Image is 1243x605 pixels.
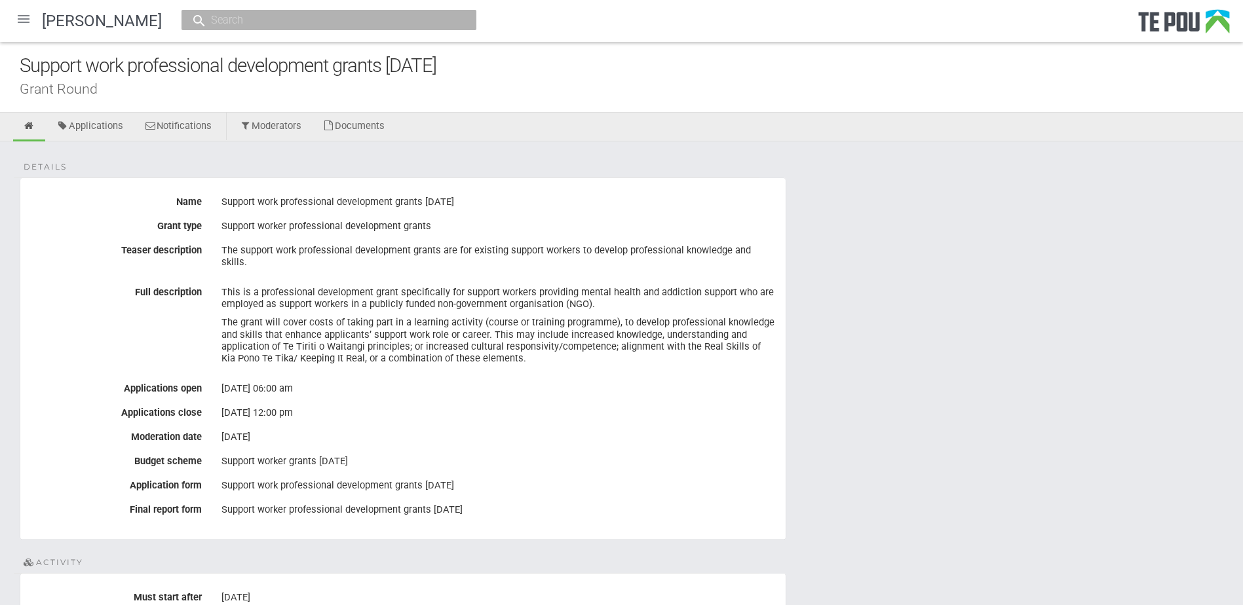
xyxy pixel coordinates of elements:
[20,450,212,467] label: Budget scheme
[20,82,1243,96] div: Grant Round
[134,113,221,141] a: Notifications
[24,557,83,568] span: Activity
[20,426,212,443] label: Moderation date
[20,475,212,491] label: Application form
[20,402,212,418] label: Applications close
[221,402,776,424] div: [DATE] 12:00 pm
[221,244,776,268] p: The support work professional development grants are for existing support workers to develop prof...
[221,499,776,521] div: Support worker professional development grants [DATE]
[230,113,312,141] a: Moderators
[221,316,776,364] p: The grant will cover costs of taking part in a learning activity (course or training programme), ...
[20,52,1243,80] div: Support work professional development grants [DATE]
[20,215,212,232] label: Grant type
[221,286,776,310] p: This is a professional development grant specifically for support workers providing mental health...
[313,113,394,141] a: Documents
[221,450,776,473] div: Support worker grants [DATE]
[221,191,776,213] div: Support work professional development grants [DATE]
[221,426,776,449] div: [DATE]
[221,475,776,497] div: Support work professional development grants [DATE]
[207,13,438,27] input: Search
[20,378,212,394] label: Applications open
[20,240,212,256] label: Teaser description
[20,191,212,208] label: Name
[24,161,67,173] span: Details
[20,499,212,515] label: Final report form
[20,587,212,603] label: Must start after
[221,378,776,400] div: [DATE] 06:00 am
[20,282,212,298] label: Full description
[47,113,133,141] a: Applications
[221,215,776,238] div: Support worker professional development grants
